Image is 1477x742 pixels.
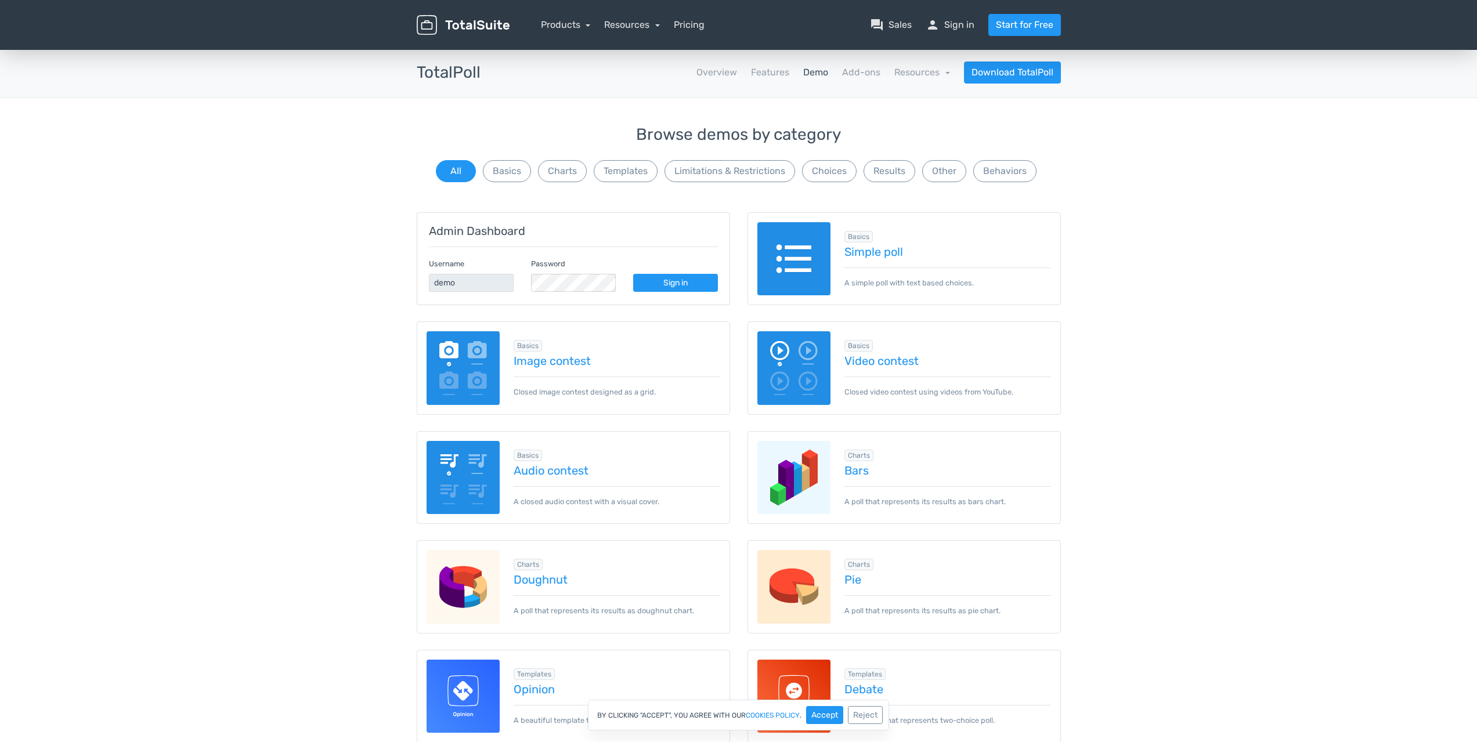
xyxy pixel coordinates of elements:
img: image-poll.png.webp [427,331,500,405]
a: question_answerSales [870,18,912,32]
img: TotalSuite for WordPress [417,15,510,35]
span: Browse all in Basics [844,231,873,242]
span: Browse all in Basics [844,340,873,352]
p: A poll that represents its results as doughnut chart. [514,595,720,616]
p: A closed audio contest with a visual cover. [514,486,720,507]
div: By clicking "Accept", you agree with our . [588,700,889,730]
img: opinion-template-for-totalpoll.svg [427,660,500,733]
a: Video contest [844,354,1051,367]
img: audio-poll.png.webp [427,441,500,515]
button: Charts [538,160,587,182]
button: Other [922,160,966,182]
img: charts-doughnut.png.webp [427,550,500,624]
a: Pie [844,573,1051,586]
h3: Browse demos by category [417,126,1061,144]
span: Browse all in Basics [514,450,542,461]
button: Accept [806,706,843,724]
a: Demo [803,66,828,79]
a: Add-ons [842,66,880,79]
a: Products [541,19,591,30]
img: charts-pie.png.webp [757,550,831,624]
p: Closed image contest designed as a grid. [514,377,720,397]
a: Bars [844,464,1051,477]
label: Username [429,258,464,269]
button: Limitations & Restrictions [665,160,795,182]
a: Debate [844,683,1051,696]
a: Audio contest [514,464,720,477]
span: Browse all in Templates [514,668,555,680]
a: Overview [696,66,737,79]
h3: TotalPoll [417,64,481,82]
span: Browse all in Charts [844,450,873,461]
a: Sign in [633,274,718,292]
a: Download TotalPoll [964,61,1061,84]
a: Doughnut [514,573,720,586]
h5: Admin Dashboard [429,225,718,237]
a: Simple poll [844,245,1051,258]
button: Choices [802,160,857,182]
button: Templates [594,160,658,182]
a: Resources [894,67,950,78]
span: Browse all in Charts [514,559,543,570]
p: A simple poll with text based choices. [844,267,1051,288]
a: Resources [604,19,660,30]
span: question_answer [870,18,884,32]
button: Reject [848,706,883,724]
span: Browse all in Charts [844,559,873,570]
button: Results [864,160,915,182]
p: Closed video contest using videos from YouTube. [844,377,1051,397]
a: cookies policy [746,712,800,719]
a: Image contest [514,354,720,367]
img: text-poll.png.webp [757,222,831,296]
p: A poll that represents its results as bars chart. [844,486,1051,507]
span: Browse all in Basics [514,340,542,352]
a: Pricing [674,18,705,32]
button: Behaviors [973,160,1037,182]
img: charts-bars.png.webp [757,441,831,515]
span: Browse all in Templates [844,668,886,680]
a: Opinion [514,683,720,696]
label: Password [531,258,565,269]
button: All [436,160,476,182]
span: person [926,18,940,32]
img: debate-template-for-totalpoll.svg [757,660,831,733]
a: Features [751,66,789,79]
p: A poll that represents its results as pie chart. [844,595,1051,616]
img: video-poll.png.webp [757,331,831,405]
a: Start for Free [988,14,1061,36]
button: Basics [483,160,531,182]
a: personSign in [926,18,974,32]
